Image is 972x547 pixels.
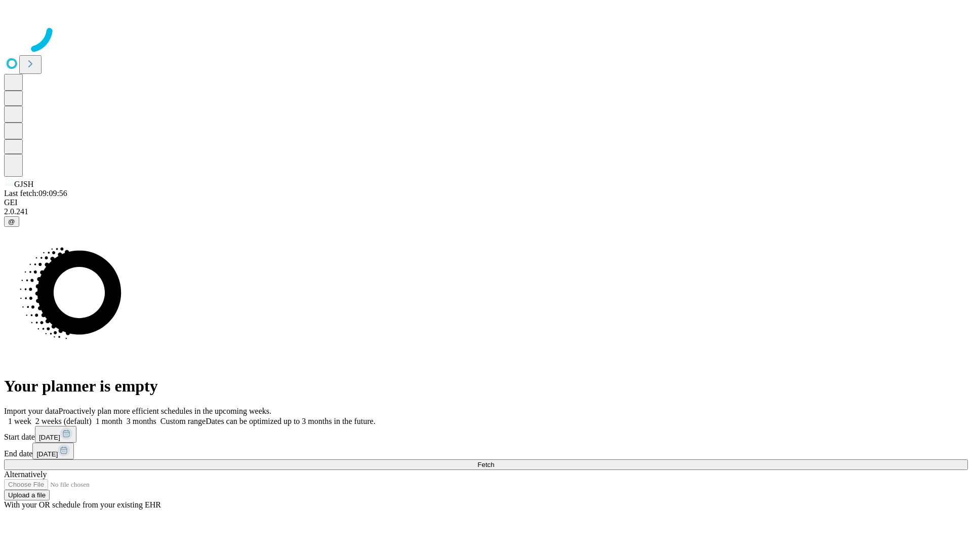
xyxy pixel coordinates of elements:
[4,377,968,396] h1: Your planner is empty
[477,461,494,468] span: Fetch
[127,417,156,425] span: 3 months
[4,490,50,500] button: Upload a file
[8,218,15,225] span: @
[32,443,74,459] button: [DATE]
[35,417,92,425] span: 2 weeks (default)
[4,189,67,198] span: Last fetch: 09:09:56
[4,426,968,443] div: Start date
[4,459,968,470] button: Fetch
[96,417,123,425] span: 1 month
[4,207,968,216] div: 2.0.241
[206,417,375,425] span: Dates can be optimized up to 3 months in the future.
[4,407,59,415] span: Import your data
[35,426,76,443] button: [DATE]
[8,417,31,425] span: 1 week
[4,470,47,479] span: Alternatively
[160,417,206,425] span: Custom range
[4,216,19,227] button: @
[4,198,968,207] div: GEI
[39,434,60,441] span: [DATE]
[59,407,271,415] span: Proactively plan more efficient schedules in the upcoming weeks.
[14,180,33,188] span: GJSH
[4,443,968,459] div: End date
[4,500,161,509] span: With your OR schedule from your existing EHR
[36,450,58,458] span: [DATE]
